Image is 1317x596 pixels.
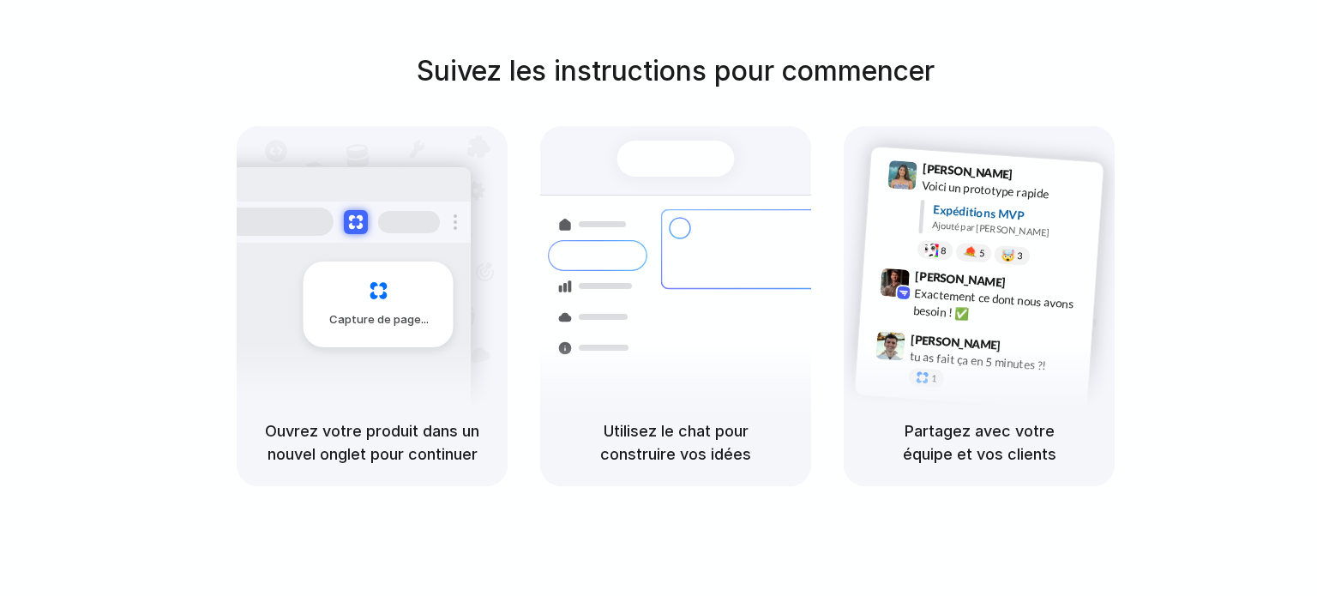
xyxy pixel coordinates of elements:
font: Utilisez le chat pour construire vos idées [600,422,751,463]
font: 9h41 [1019,170,1040,183]
font: 1 [931,372,937,384]
font: 9h42 [1011,278,1032,291]
font: 9h47 [1007,340,1028,353]
font: tu as fait ça en 5 minutes ?! [910,349,1047,372]
font: Suivez les instructions pour commencer [417,54,935,87]
font: [PERSON_NAME] [923,161,1013,181]
font: 3 [1017,250,1023,262]
font: 5 [978,247,984,259]
font: Exactement ce dont nous avons besoin ! ✅ [912,286,1073,320]
font: Expéditions MVP [933,202,1025,222]
font: Partagez avec votre équipe et vos clients [903,422,1056,463]
font: [PERSON_NAME] [911,332,1001,352]
font: Ouvrez votre produit dans un nouvel onglet pour continuer [265,422,479,463]
font: Voici un prototype rapide [922,178,1049,201]
font: 8 [940,244,946,256]
font: 🤯 [1001,247,1016,262]
font: [PERSON_NAME] [915,268,1006,288]
font: Capture de page [329,312,421,326]
font: Ajouté par [PERSON_NAME] [932,219,1049,238]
